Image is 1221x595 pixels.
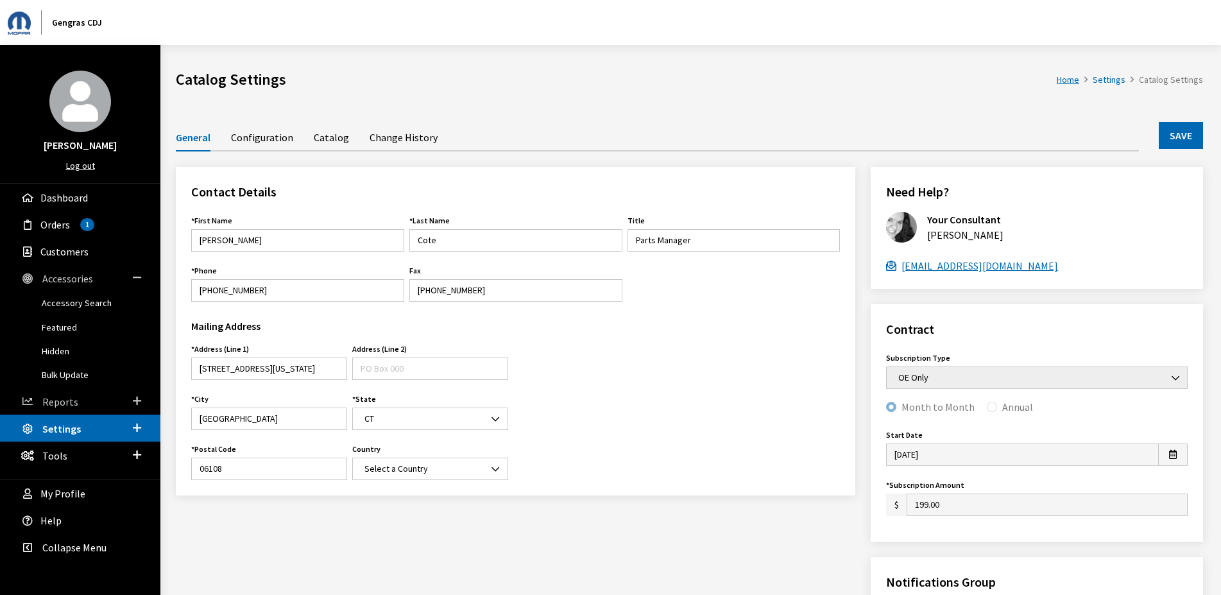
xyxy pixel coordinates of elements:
[628,229,841,252] input: Manager
[409,279,622,302] input: 803-366-1047
[886,352,950,364] label: Subscription Type
[409,229,622,252] input: Doe
[42,395,78,408] span: Reports
[42,272,93,285] span: Accessories
[886,573,1188,592] h2: Notifications Group
[361,462,500,476] span: Select a Country
[40,191,88,204] span: Dashboard
[409,215,450,227] label: Last Name
[191,182,840,202] h2: Contact Details
[191,343,249,355] label: Address (Line 1)
[191,229,404,252] input: John
[352,343,407,355] label: Address (Line 2)
[1079,73,1125,87] li: Settings
[907,494,1188,516] input: 99.00
[191,393,209,405] label: City
[8,10,52,35] a: Gengras CDJ logo
[191,318,508,334] h3: Mailing Address
[66,160,95,171] a: Log out
[176,123,210,151] a: General
[1158,444,1188,466] button: Open date picker
[901,399,975,415] label: Month to Month
[40,487,85,500] span: My Profile
[80,218,94,231] span: Total number of active orders
[1002,399,1033,415] label: Annual
[52,17,102,28] a: Gengras CDJ
[886,494,907,516] span: $
[176,68,1057,91] h1: Catalog Settings
[13,137,148,153] h3: [PERSON_NAME]
[42,449,67,462] span: Tools
[1159,122,1203,149] button: Save
[191,444,236,455] label: Postal Code
[352,408,508,430] span: CT
[191,458,347,480] input: 29730
[42,541,107,554] span: Collapse Menu
[352,393,376,405] label: State
[927,212,1188,227] h3: Your Consultant
[886,429,923,441] label: Start Date
[927,227,1188,243] div: [PERSON_NAME]
[8,12,31,35] img: Dashboard
[352,444,380,455] label: Country
[901,258,1058,273] span: [EMAIL_ADDRESS][DOMAIN_NAME]
[191,265,217,277] label: Phone
[352,358,508,380] input: PO Box 000
[886,182,1188,202] h2: Need Help?
[191,358,347,380] input: 153 South Oakland Avenue
[628,215,645,227] label: Title
[886,320,1188,339] h2: Contract
[40,245,89,258] span: Customers
[886,444,1159,466] input: M/d/yyyy
[886,366,1188,389] span: OE Only
[894,371,1179,384] span: OE Only
[1125,73,1203,87] li: Catalog Settings
[191,215,232,227] label: First Name
[191,408,347,430] input: Rock Hill
[40,218,70,231] span: Orders
[42,422,81,435] span: Settings
[191,279,404,302] input: 888-579-4458
[370,123,438,150] a: Change History
[231,123,293,150] a: Configuration
[1057,74,1079,85] a: Home
[40,514,62,527] span: Help
[361,412,500,426] span: CT
[886,258,1188,273] a: [EMAIL_ADDRESS][DOMAIN_NAME]
[49,71,111,132] img: Allen Cote
[314,123,349,150] a: Catalog
[409,265,421,277] label: Fax
[886,479,964,491] label: Subscription Amount
[886,212,917,243] img: Khrys Dorton
[352,458,508,480] span: Select a Country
